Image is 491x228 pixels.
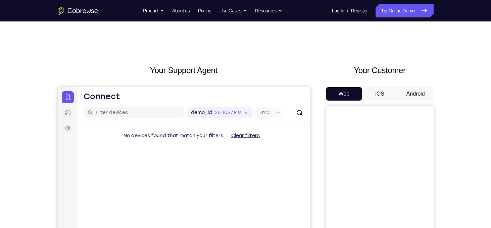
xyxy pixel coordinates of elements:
[362,87,398,101] button: iOS
[66,46,167,51] span: No devices found that match your filters.
[376,4,433,17] a: Try Online Demo
[116,202,157,215] button: 6-digit code
[398,87,434,101] button: Android
[168,42,207,55] button: Clear filters
[326,64,434,76] h2: Your Customer
[219,4,247,17] button: Use Cases
[58,7,98,15] a: Go to the home page
[143,4,164,17] button: Product
[58,64,310,76] h2: Your Support Agent
[255,4,282,17] button: Resources
[198,4,211,17] a: Pricing
[326,87,362,101] button: Web
[332,4,344,17] a: Log In
[351,4,367,17] a: Register
[347,7,348,15] span: /
[172,4,190,17] a: About us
